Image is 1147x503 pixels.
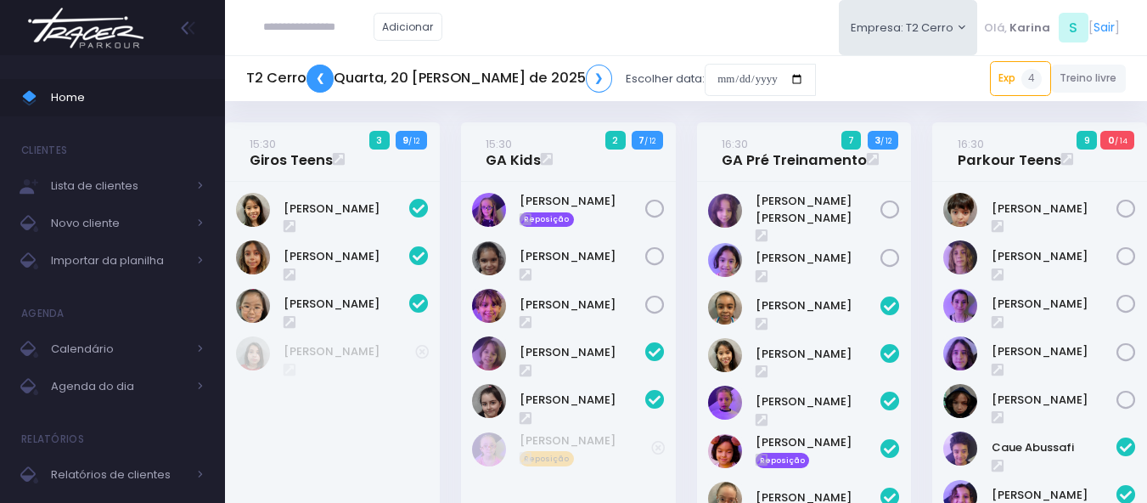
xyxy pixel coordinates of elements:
span: 7 [841,131,862,150]
strong: 3 [874,133,880,147]
small: 15:30 [250,136,276,152]
span: Reposição [520,212,574,228]
img: Gabriela Arouca [472,193,506,227]
h4: Agenda [21,297,65,331]
small: 15:30 [486,136,512,152]
small: 16:30 [722,136,748,152]
strong: 7 [638,133,644,147]
a: Exp4 [990,61,1051,95]
a: [PERSON_NAME] [284,343,415,360]
span: Relatórios de clientes [51,464,187,486]
span: Karina [1009,20,1050,37]
span: 4 [1021,69,1042,89]
a: [PERSON_NAME] [756,250,881,267]
a: [PERSON_NAME] [520,248,645,265]
a: [PERSON_NAME] [520,432,651,449]
a: Sair [1094,19,1115,37]
small: / 12 [408,136,419,146]
a: [PERSON_NAME] [992,343,1117,360]
img: Rafaela Matos [708,243,742,277]
img: Maria Luísa lana lewin [708,194,742,228]
a: [PERSON_NAME] [520,392,645,409]
span: 3 [369,131,390,150]
strong: 0 [1108,133,1115,147]
small: 16:30 [958,136,984,152]
img: Luana Beggs [236,336,270,370]
a: [PERSON_NAME] [992,392,1117,409]
a: [PERSON_NAME] [PERSON_NAME] [756,193,881,226]
a: 15:30GA Kids [486,135,541,169]
a: [PERSON_NAME] [992,248,1117,265]
a: [PERSON_NAME] [284,296,409,313]
a: [PERSON_NAME] [992,201,1117,218]
a: 16:30GA Pré Treinamento [722,135,867,169]
h5: T2 Cerro Quarta, 20 [PERSON_NAME] de 2025 [246,65,612,93]
a: 15:30Giros Teens [250,135,333,169]
span: Agenda do dia [51,376,187,398]
img: Amora vizer cerqueira [472,336,506,370]
img: Nina Hakim [943,336,977,370]
a: [PERSON_NAME] [520,297,645,314]
a: [PERSON_NAME] [992,296,1117,313]
span: S [1059,13,1088,42]
img: João Bernardes [943,240,977,274]
img: Catharina Morais Ablas [236,193,270,227]
h4: Clientes [21,133,67,167]
a: Caue Abussafi [992,439,1117,456]
a: [PERSON_NAME] [756,346,881,363]
img: Natália Mie Sunami [236,289,270,323]
a: [PERSON_NAME] [520,193,645,210]
a: [PERSON_NAME] [756,393,881,410]
img: Caue Abussafi [943,432,977,466]
a: [PERSON_NAME] [756,297,881,314]
a: ❮ [306,65,334,93]
a: [PERSON_NAME] [520,344,645,361]
img: Caroline Pacheco Duarte [708,291,742,325]
span: 2 [605,131,626,150]
span: Home [51,87,204,109]
span: Importar da planilha [51,250,187,272]
img: LAURA DA SILVA BORGES [472,241,506,275]
img: Yeshe Idargo Kis [943,384,977,418]
div: Escolher data: [246,59,816,99]
a: [PERSON_NAME] [284,201,409,218]
small: / 14 [1115,136,1127,146]
small: / 12 [644,136,655,146]
img: Marina Winck Arantes [236,240,270,274]
span: Reposição [520,451,574,466]
strong: 9 [402,133,408,147]
a: Treino livre [1051,65,1127,93]
img: Martina Bertoluci [472,289,506,323]
img: Catharina Morais Ablas [708,338,742,372]
img: Isabella Rodrigues Tavares [708,386,742,420]
div: [ ] [977,8,1126,47]
span: Lista de clientes [51,175,187,197]
a: ❯ [586,65,613,93]
img: Valentina Relvas Souza [472,384,506,418]
a: Adicionar [374,13,443,41]
a: [PERSON_NAME] [284,248,409,265]
span: Novo cliente [51,212,187,235]
img: Lívia Stevani Schargel [943,289,977,323]
a: 16:30Parkour Teens [958,135,1061,169]
small: / 12 [880,136,891,146]
h4: Relatórios [21,422,84,456]
span: Olá, [984,20,1007,37]
span: Reposição [756,453,810,468]
a: [PERSON_NAME] [756,434,881,451]
img: Julia Kallas Cohen [708,434,742,468]
img: Antônio Martins Marques [943,193,977,227]
img: Isabella Arouca [472,432,506,466]
span: 9 [1077,131,1097,150]
span: Calendário [51,338,187,360]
